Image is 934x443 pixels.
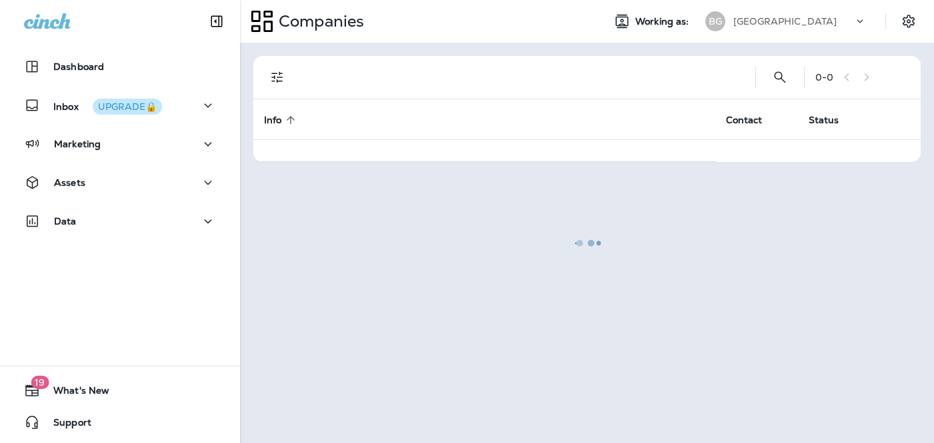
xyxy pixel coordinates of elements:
[198,8,235,35] button: Collapse Sidebar
[13,377,227,404] button: 19What's New
[31,376,49,389] span: 19
[54,139,101,149] p: Marketing
[13,208,227,234] button: Data
[705,11,725,31] div: BG
[98,102,157,111] div: UPGRADE🔒
[54,216,77,226] p: Data
[273,11,364,31] p: Companies
[635,16,692,27] span: Working as:
[13,169,227,196] button: Assets
[54,177,85,188] p: Assets
[40,385,109,401] span: What's New
[897,9,921,33] button: Settings
[13,92,227,119] button: InboxUPGRADE🔒
[93,99,162,115] button: UPGRADE🔒
[13,409,227,436] button: Support
[53,99,162,113] p: Inbox
[733,16,837,27] p: [GEOGRAPHIC_DATA]
[53,61,104,72] p: Dashboard
[13,53,227,80] button: Dashboard
[40,417,91,433] span: Support
[13,131,227,157] button: Marketing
